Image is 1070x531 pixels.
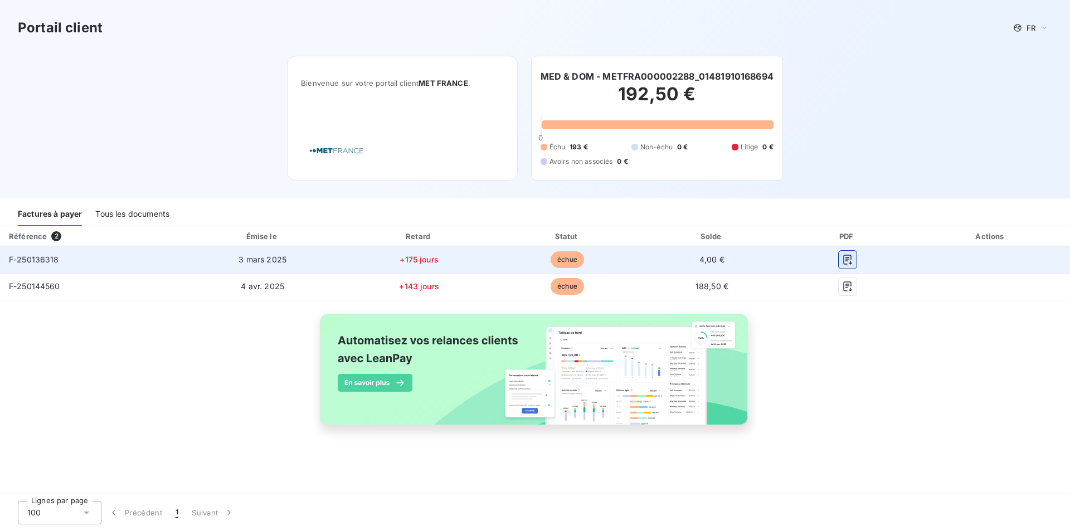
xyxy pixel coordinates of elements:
span: Litige [741,142,758,152]
span: échue [551,251,584,268]
span: 3 mars 2025 [239,255,286,264]
button: 1 [169,501,185,524]
div: Tous les documents [95,203,169,226]
span: Avoirs non associés [549,157,613,167]
div: Retard [347,231,492,242]
span: Bienvenue sur votre portail client . [301,79,503,87]
span: 0 € [617,157,628,167]
div: Solde [643,231,781,242]
span: 0 € [762,142,773,152]
span: FR [1027,23,1035,32]
span: MET FRANCE [419,79,468,87]
span: 193 € [570,142,588,152]
button: Précédent [101,501,169,524]
h6: MED & DOM - METFRA000002288_01481910168694 [541,70,774,83]
div: Émise le [183,231,342,242]
span: 0 € [677,142,688,152]
span: F-250144560 [9,281,60,291]
span: 188,50 € [695,281,728,291]
span: 4 avr. 2025 [241,281,284,291]
img: Company logo [301,135,372,167]
span: +143 jours [399,281,439,291]
span: Non-échu [640,142,673,152]
div: Référence [9,232,47,241]
span: 100 [27,507,41,518]
span: échue [551,278,584,295]
div: Actions [914,231,1068,242]
span: 1 [176,507,178,518]
span: Échu [549,142,566,152]
h2: 192,50 € [541,83,774,116]
div: Statut [497,231,639,242]
div: Factures à payer [18,203,82,226]
span: 0 [538,133,543,142]
span: 2 [51,231,61,241]
span: 4,00 € [699,255,724,264]
div: PDF [786,231,909,242]
span: +175 jours [400,255,439,264]
img: banner [310,307,760,444]
span: F-250136318 [9,255,59,264]
h3: Portail client [18,18,103,38]
button: Suivant [185,501,241,524]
